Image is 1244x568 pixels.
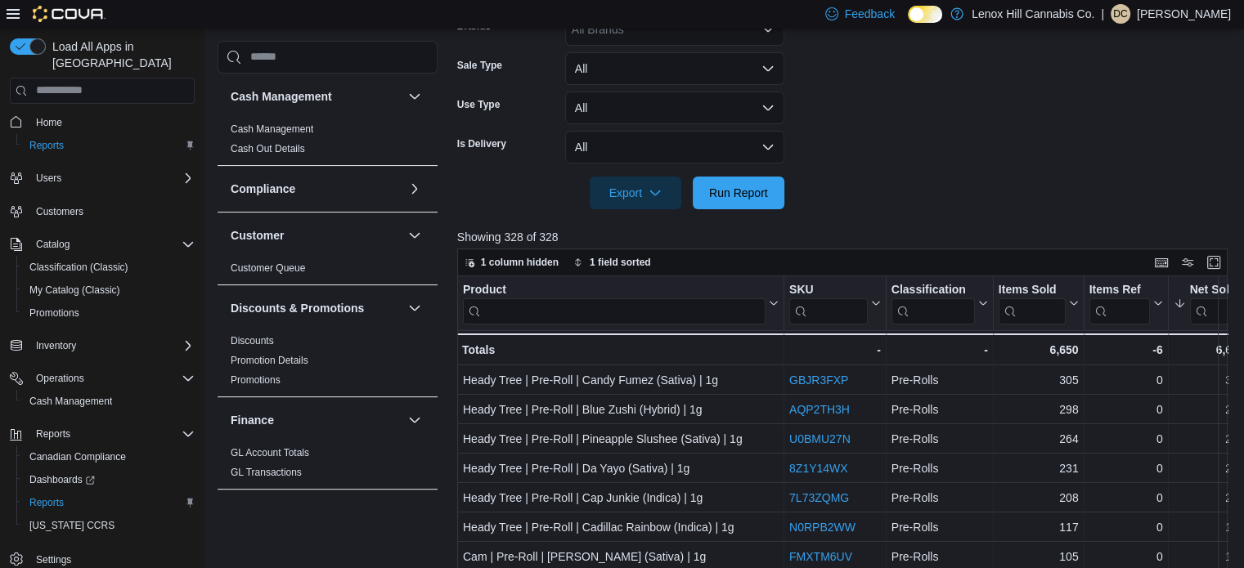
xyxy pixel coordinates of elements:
span: My Catalog (Classic) [23,280,195,300]
div: 105 [1173,547,1244,566]
button: Product [463,282,779,324]
button: Keyboard shortcuts [1152,253,1171,272]
span: Cash Management [231,123,313,136]
button: Discounts & Promotions [231,300,402,316]
span: Promotions [29,306,79,320]
button: Cash Management [405,87,424,106]
h3: Cash Management [231,88,332,105]
button: Reports [16,134,201,157]
a: Dashboards [16,468,201,491]
button: Users [3,167,201,190]
span: Settings [36,553,71,566]
span: DC [1113,4,1127,24]
span: Export [600,177,671,209]
p: Lenox Hill Cannabis Co. [972,4,1094,24]
div: Totals [462,340,779,360]
span: Customers [29,201,195,221]
span: Dashboards [29,473,95,486]
a: Promotions [231,374,281,386]
a: Reports [23,136,70,155]
h3: Customer [231,227,284,244]
span: Promotions [231,373,281,387]
button: Run Report [693,177,784,209]
div: 305 [1173,370,1244,390]
span: Customers [36,205,83,218]
button: Home [3,110,201,134]
span: Users [36,172,61,185]
span: Canadian Compliance [23,447,195,467]
a: Customers [29,202,90,221]
a: Canadian Compliance [23,447,132,467]
button: Reports [29,424,77,444]
button: Enter fullscreen [1204,253,1224,272]
div: 105 [999,547,1079,566]
span: Cash Out Details [231,142,305,155]
button: Catalog [3,233,201,256]
span: Inventory [36,339,76,352]
a: N0RPB2WW [789,521,856,534]
button: My Catalog (Classic) [16,279,201,302]
p: | [1101,4,1104,24]
button: Canadian Compliance [16,445,201,468]
button: Users [29,168,68,188]
a: 7L73ZQMG [789,491,849,504]
span: Canadian Compliance [29,450,126,463]
button: All [565,131,784,163]
div: 117 [999,517,1079,537]
div: Pre-Rolls [891,488,988,508]
span: My Catalog (Classic) [29,284,120,297]
button: All [565,92,784,124]
button: Export [590,177,681,209]
a: Cash Management [231,123,313,135]
button: Cash Management [16,390,201,413]
span: Washington CCRS [23,516,195,535]
a: 8Z1Y14WX [789,462,848,475]
a: U0BMU27N [789,432,851,445]
h3: Discounts & Promotions [231,300,364,316]
div: Heady Tree | Pre-Roll | Candy Fumez (Sativa) | 1g [463,370,779,390]
div: 117 [1173,517,1244,537]
a: GL Transactions [231,467,302,478]
a: My Catalog (Classic) [23,280,127,300]
button: Operations [29,369,91,388]
span: Dark Mode [908,23,909,24]
span: 1 column hidden [481,256,559,269]
button: Cash Management [231,88,402,105]
a: Cash Out Details [231,143,305,154]
div: -6 [1089,340,1162,360]
button: Items Ref [1089,282,1162,324]
div: 0 [1089,517,1162,537]
div: Pre-Rolls [891,458,988,478]
button: 1 column hidden [458,253,565,272]
button: Customer [405,226,424,245]
a: Customer Queue [231,262,305,274]
span: 1 field sorted [590,256,651,269]
div: 6,650 [999,340,1079,360]
span: Discounts [231,334,274,347]
input: Dark Mode [908,6,942,23]
a: Promotion Details [231,355,308,366]
div: Customer [218,258,438,284]
span: GL Account Totals [231,446,309,459]
span: Reports [23,136,195,155]
div: Discounts & Promotions [218,331,438,396]
a: AQP2TH3H [789,403,850,416]
span: Cash Management [29,395,112,408]
button: Inventory [29,336,83,356]
div: 264 [999,429,1079,449]
div: 0 [1089,370,1162,390]
a: GL Account Totals [231,447,309,458]
button: 1 field sorted [567,253,658,272]
span: Reports [29,139,64,152]
div: SKU URL [789,282,868,324]
div: 0 [1089,488,1162,508]
div: Heady Tree | Pre-Roll | Blue Zushi (Hybrid) | 1g [463,400,779,419]
span: Cash Management [23,391,195,411]
div: Cash Management [218,119,438,165]
a: Promotions [23,303,86,323]
div: Heady Tree | Pre-Roll | Cap Junkie (Indica) | 1g [463,488,779,508]
div: 305 [999,370,1079,390]
button: Items Sold [999,282,1079,324]
div: Items Sold [999,282,1066,297]
div: 0 [1089,547,1162,566]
